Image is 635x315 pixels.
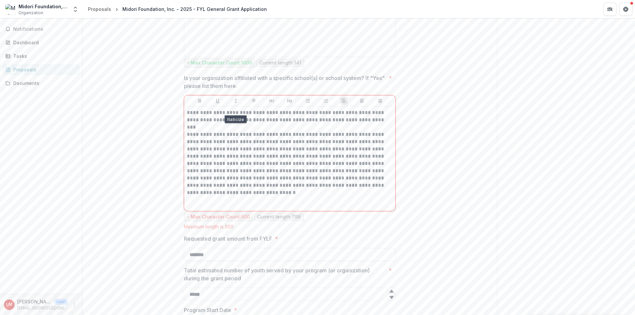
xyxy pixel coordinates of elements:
[13,26,77,32] span: Notifications
[17,298,52,305] p: [PERSON_NAME]
[232,97,240,105] button: Italicize
[19,10,43,16] span: Organization
[13,39,74,46] div: Dashboard
[54,299,68,305] p: User
[3,37,80,48] a: Dashboard
[358,97,366,105] button: Align Center
[619,3,632,16] button: Get Help
[6,302,12,307] div: Luz MacManus
[196,97,204,105] button: Bold
[184,74,386,90] p: Is your organization affiliated with a specific school(s) or school system? If "Yes" please list ...
[184,306,231,314] p: Program Start Date
[286,97,294,105] button: Heading 2
[268,97,276,105] button: Heading 1
[88,6,111,13] div: Proposals
[3,24,80,34] button: Notifications
[191,214,250,220] p: Max Character Count: 500
[13,80,74,87] div: Documents
[13,66,74,73] div: Proposals
[304,97,312,105] button: Bullet List
[184,224,396,229] div: Maximum length is 500
[322,97,330,105] button: Ordered List
[70,301,78,309] button: More
[250,97,258,105] button: Strike
[17,305,68,311] p: [EMAIL_ADDRESS][DOMAIN_NAME]
[71,3,80,16] button: Open entity switcher
[603,3,616,16] button: Partners
[122,6,267,13] div: Midori Foundation, Inc. - 2025 - FYL General Grant Application
[85,4,270,14] nav: breadcrumb
[376,97,384,105] button: Align Right
[5,4,16,15] img: Midori Foundation, Inc.
[184,235,272,243] p: Requested grant amount from FYLF
[214,97,222,105] button: Underline
[13,53,74,59] div: Tasks
[184,266,386,282] p: Total estimated number of youth served by your program (or organization) during the grant period
[340,97,348,105] button: Align Left
[3,51,80,61] a: Tasks
[85,4,114,14] a: Proposals
[259,60,301,66] p: Current length: 141
[3,78,80,89] a: Documents
[191,60,252,66] p: Max Character Count: 1000
[3,64,80,75] a: Proposals
[19,3,68,10] div: Midori Foundation, Inc.
[257,214,301,220] p: Current length: 798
